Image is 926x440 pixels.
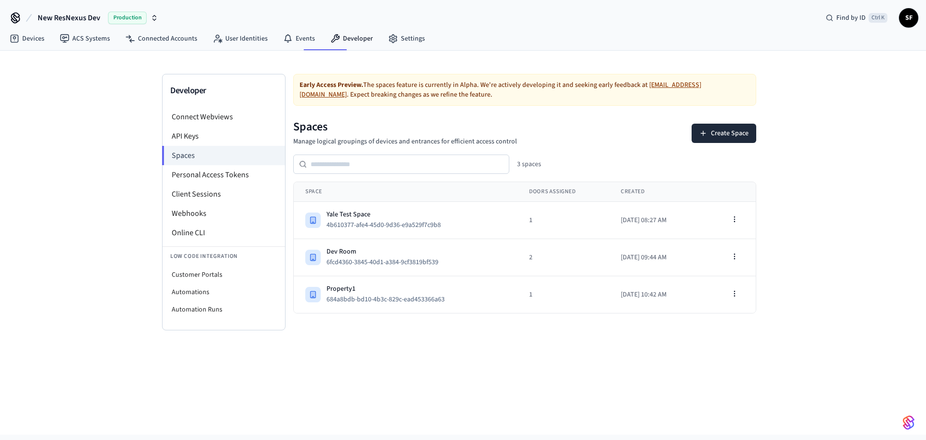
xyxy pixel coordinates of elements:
[300,80,701,99] a: [EMAIL_ADDRESS][DOMAIN_NAME]
[163,165,285,185] li: Personal Access Tokens
[327,210,449,219] div: Yale Test Space
[692,124,756,143] button: Create Space
[325,294,454,305] button: 684a8bdb-bd10-4b3c-829c-ead453366a63
[327,247,446,256] div: Dev Room
[162,146,285,165] li: Spaces
[869,13,887,23] span: Ctrl K
[609,239,700,276] td: [DATE] 09:44 AM
[163,266,285,284] li: Customer Portals
[163,301,285,318] li: Automation Runs
[118,30,205,47] a: Connected Accounts
[323,30,381,47] a: Developer
[163,185,285,204] li: Client Sessions
[517,182,609,202] th: Doors Assigned
[293,74,756,106] div: The spaces feature is currently in Alpha. We're actively developing it and seeking early feedback...
[325,219,450,231] button: 4b610377-afe4-45d0-9d36-e9a529f7c9b8
[163,223,285,242] li: Online CLI
[609,182,700,202] th: Created
[517,159,541,169] div: 3 spaces
[293,137,517,147] p: Manage logical groupings of devices and entrances for efficient access control
[170,84,277,98] h3: Developer
[609,276,700,313] td: [DATE] 10:42 AM
[381,30,433,47] a: Settings
[163,204,285,223] li: Webhooks
[517,239,609,276] td: 2
[275,30,323,47] a: Events
[38,12,100,24] span: New ResNexus Dev
[300,80,363,90] strong: Early Access Preview.
[900,9,917,27] span: SF
[163,107,285,127] li: Connect Webviews
[325,256,448,268] button: 6fcd4360-3845-40d1-a384-9cf3819bf539
[205,30,275,47] a: User Identities
[903,415,914,430] img: SeamLogoGradient.69752ec5.svg
[294,182,517,202] th: Space
[517,202,609,239] td: 1
[163,127,285,146] li: API Keys
[163,246,285,266] li: Low Code Integration
[609,202,700,239] td: [DATE] 08:27 AM
[163,284,285,301] li: Automations
[899,8,918,28] button: SF
[517,276,609,313] td: 1
[2,30,52,47] a: Devices
[818,9,895,27] div: Find by IDCtrl K
[293,119,517,135] h1: Spaces
[836,13,866,23] span: Find by ID
[108,12,147,24] span: Production
[52,30,118,47] a: ACS Systems
[327,284,452,294] div: Property1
